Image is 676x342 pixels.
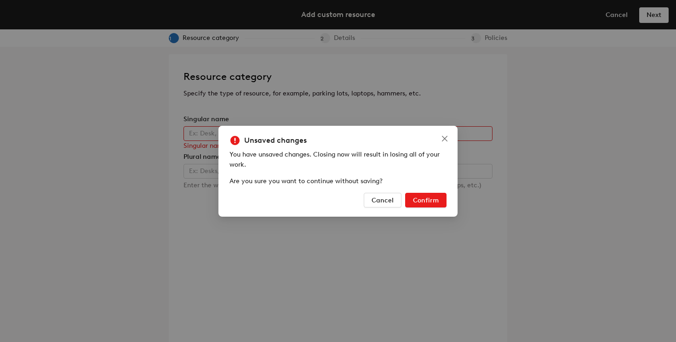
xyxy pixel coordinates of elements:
[413,196,439,204] span: Confirm
[437,131,452,146] button: Close
[437,135,452,142] span: Close
[229,150,447,170] div: You have unsaved changes. Closing now will result in losing all of your work.
[229,176,447,186] div: Are you sure you want to continue without saving?
[372,196,394,204] span: Cancel
[441,135,448,142] span: close
[244,135,307,146] h5: Unsaved changes
[364,193,401,207] button: Cancel
[405,193,447,207] button: Confirm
